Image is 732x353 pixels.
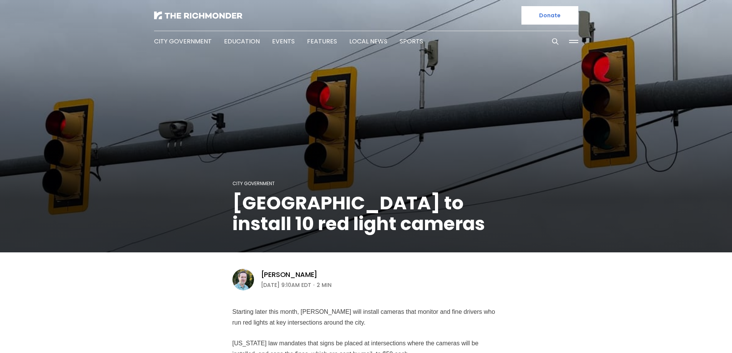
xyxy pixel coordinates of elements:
img: Michael Phillips [232,269,254,290]
a: Education [224,37,260,46]
iframe: portal-trigger [667,315,732,353]
h1: [GEOGRAPHIC_DATA] to install 10 red light cameras [232,193,500,234]
img: The Richmonder [154,12,242,19]
a: Events [272,37,295,46]
a: City Government [232,180,275,187]
a: Donate [521,6,578,25]
span: 2 min [317,280,332,290]
a: Sports [400,37,423,46]
button: Search this site [549,36,561,47]
time: [DATE] 9:10AM EDT [261,280,311,290]
a: City Government [154,37,212,46]
a: Features [307,37,337,46]
p: Starting later this month, [PERSON_NAME] will install cameras that monitor and fine drivers who r... [232,307,500,328]
a: Local News [349,37,387,46]
a: [PERSON_NAME] [261,270,318,279]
